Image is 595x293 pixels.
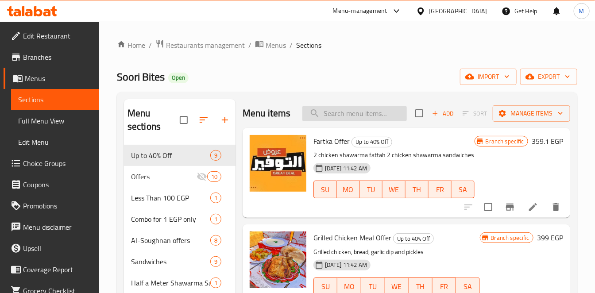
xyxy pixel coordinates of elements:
button: SU [313,181,337,198]
span: [DATE] 11:42 AM [321,261,371,269]
span: TH [412,280,429,293]
li: / [149,40,152,50]
span: SU [317,183,333,196]
div: items [210,150,221,161]
span: Add [431,108,455,119]
span: MO [341,280,358,293]
span: Upsell [23,243,92,254]
span: export [527,71,570,82]
div: Less Than 100 EGP1 [124,187,236,208]
p: Grilled chicken, bread, garlic dip and pickles [313,247,480,258]
a: Sections [11,89,99,110]
span: Coupons [23,179,92,190]
button: TU [360,181,383,198]
span: Soori Bites [117,67,165,87]
span: Sandwiches [131,256,210,267]
button: export [520,69,577,85]
span: [DATE] 11:42 AM [321,164,371,173]
a: Choice Groups [4,153,99,174]
span: Manage items [500,108,563,119]
div: items [210,214,221,224]
span: TH [409,183,425,196]
svg: Inactive section [197,171,207,182]
div: [GEOGRAPHIC_DATA] [429,6,487,16]
span: Promotions [23,200,92,211]
span: Up to 40% Off [352,137,392,147]
a: Home [117,40,145,50]
span: Al-Soughnan offers [131,235,210,246]
li: / [248,40,251,50]
a: Menu disclaimer [4,216,99,238]
div: Sandwiches9 [124,251,236,272]
span: Menus [25,73,92,84]
button: Add [429,107,457,120]
a: Menus [4,68,99,89]
button: Add section [214,109,236,131]
div: items [207,171,221,182]
button: Manage items [493,105,570,122]
span: Up to 40% Off [131,150,210,161]
div: Up to 40% Off9 [124,145,236,166]
span: TU [365,280,382,293]
a: Edit Menu [11,131,99,153]
span: Add item [429,107,457,120]
span: Select all sections [174,111,193,129]
span: Edit Restaurant [23,31,92,41]
span: import [467,71,510,82]
span: 10 [208,173,221,181]
span: Branch specific [482,137,528,146]
div: items [210,193,221,203]
span: Sections [296,40,321,50]
h6: 399 EGP [537,231,563,244]
span: Open [168,74,189,81]
h2: Menu sections [127,107,180,133]
span: M [579,6,584,16]
span: WE [389,280,406,293]
span: SA [460,280,476,293]
a: Menus [255,39,286,51]
span: Select section [410,104,429,123]
img: Grilled Chicken Meal Offer [250,231,306,288]
button: delete [545,197,567,218]
span: Choice Groups [23,158,92,169]
a: Promotions [4,195,99,216]
a: Branches [4,46,99,68]
div: Up to 40% Off [352,137,392,147]
span: Menu disclaimer [23,222,92,232]
h6: 359.1 EGP [532,135,563,147]
span: Combo for 1 EGP only [131,214,210,224]
span: Select section first [457,107,493,120]
span: Restaurants management [166,40,245,50]
span: FR [436,280,453,293]
span: 1 [211,279,221,287]
p: 2 chicken shawarma fattah 2 chicken shawarma sandwiches [313,150,475,161]
a: Restaurants management [155,39,245,51]
li: / [290,40,293,50]
button: FR [429,181,452,198]
a: Full Menu View [11,110,99,131]
span: 9 [211,258,221,266]
img: Fartka Offer [250,135,306,192]
div: Menu-management [333,6,387,16]
span: Edit Menu [18,137,92,147]
input: search [302,106,407,121]
div: Offers10 [124,166,236,187]
span: Half a Meter Shawarma Sandwiches [131,278,210,288]
nav: breadcrumb [117,39,577,51]
div: Al-Soughnan offers8 [124,230,236,251]
span: SU [317,280,334,293]
button: SA [452,181,475,198]
span: WE [386,183,402,196]
div: Open [168,73,189,83]
button: import [460,69,517,85]
span: SA [455,183,471,196]
div: items [210,235,221,246]
button: Branch-specific-item [499,197,521,218]
a: Coverage Report [4,259,99,280]
span: 1 [211,215,221,224]
span: Less Than 100 EGP [131,193,210,203]
span: Branch specific [487,234,533,242]
button: TH [406,181,429,198]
